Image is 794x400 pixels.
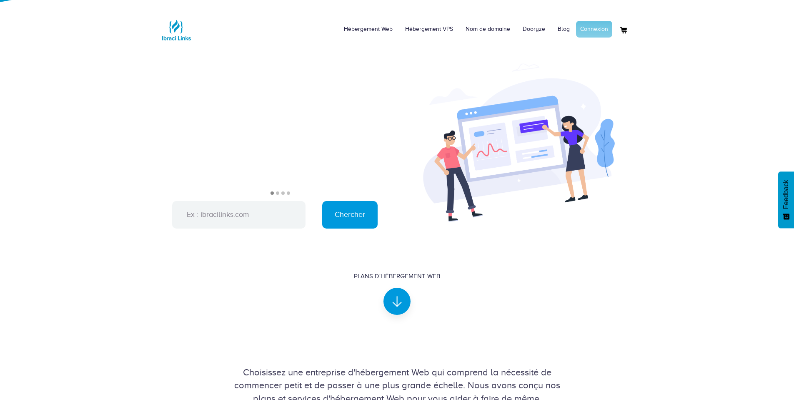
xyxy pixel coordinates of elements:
div: Plans d'hébergement Web [354,272,440,281]
a: Hébergement VPS [399,17,459,42]
input: Chercher [322,201,378,229]
a: Hébergement Web [338,17,399,42]
span: Feedback [782,180,790,209]
input: Ex : ibracilinks.com [172,201,306,229]
a: Plans d'hébergement Web [354,272,440,308]
a: Blog [551,17,576,42]
button: Feedback - Afficher l’enquête [778,171,794,228]
a: Nom de domaine [459,17,516,42]
a: Logo Ibraci Links [160,6,193,47]
img: Logo Ibraci Links [160,13,193,47]
a: Dooryze [516,17,551,42]
a: Connexion [576,21,612,38]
